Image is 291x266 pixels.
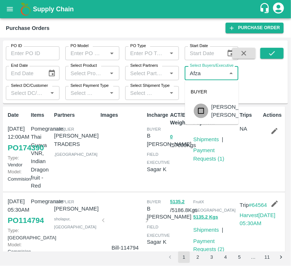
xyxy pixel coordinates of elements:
[185,83,239,101] div: BUYER
[249,202,267,208] a: #64564
[8,141,44,154] a: PO174390
[8,155,19,161] span: Type:
[107,69,116,78] button: Open
[8,88,45,98] input: Select DC/Customer
[147,200,161,204] span: buyer
[147,127,161,131] span: buyer
[33,5,74,13] b: Supply Chain
[194,147,225,161] a: Payment Requests (1)
[147,152,170,165] span: field executive
[8,242,22,247] span: Model:
[194,238,225,252] a: Payment Requests (2)
[190,43,208,49] label: Start Date
[70,83,109,89] label: Select Payment Type
[100,111,144,119] p: Images
[185,46,221,60] input: Start Date
[1,1,18,18] button: open drawer
[31,197,51,205] p: Pomegranate
[167,69,176,78] button: Open
[240,201,276,209] p: Trip
[240,111,260,119] p: Trips
[147,132,191,148] p: B [PERSON_NAME]
[147,238,170,246] p: Sagar K
[224,46,238,60] button: Choose date
[240,212,276,226] a: Harvest[DATE] 05:30AM
[130,43,146,49] label: PO Type
[45,66,59,80] button: Choose date
[54,205,99,213] p: [PERSON_NAME]
[194,136,219,142] a: Shipments
[8,111,28,119] p: Date
[47,88,57,98] button: Open
[127,49,165,58] input: Enter PO Type
[194,200,236,212] span: FruitX [GEOGRAPHIC_DATA]
[248,254,259,261] div: …
[31,125,51,190] p: Pomegranate, Thai Guava VNR, Indian Dragon fruit -Red
[6,66,42,80] input: End Date
[194,227,219,233] a: Shipments
[261,251,273,263] button: Go to page 11
[68,68,105,78] input: Select Product
[54,217,96,229] span: sholapur , [GEOGRAPHIC_DATA]
[275,251,287,263] button: Go to next page
[147,225,170,237] span: field executive
[234,251,245,263] button: Go to page 5
[194,213,218,221] button: 5135.2 Kgs
[8,227,28,241] p: [GEOGRAPHIC_DATA]
[68,49,105,58] input: Enter PO Model
[8,125,28,141] p: [DATE] 12:00AM
[170,197,191,214] p: / 5186.8 Kgs
[68,88,95,98] input: Select Payment Type
[219,132,223,143] div: |
[127,88,155,98] input: Select Shipment Type
[54,200,74,204] span: Supplier
[211,103,256,119] div: [PERSON_NAME] [PERSON_NAME]
[259,3,272,16] div: customer-support
[206,251,218,263] button: Go to page 3
[226,69,236,78] button: Close
[8,154,28,168] p: Vendor
[127,68,165,78] input: Select Partners
[18,2,33,16] img: logo
[163,251,288,263] nav: pagination navigation
[8,241,28,255] p: Commision
[167,88,176,98] button: Open
[170,132,191,149] p: / 57000 Kgs
[8,169,22,174] span: Model:
[54,132,99,148] p: [PERSON_NAME] TRADERS
[54,111,97,119] p: Partners
[192,251,204,263] button: Go to page 2
[220,251,231,263] button: Go to page 4
[130,63,158,69] label: Select Partners
[170,133,173,141] button: 0
[54,127,74,131] span: Supplier
[11,83,48,89] label: Select DC/Customer
[170,111,191,127] p: ACT/EXP Weight
[147,111,167,119] p: Incharge
[8,228,19,233] span: Type:
[6,23,50,33] div: Purchase Orders
[178,251,190,263] button: page 1
[54,152,97,157] span: , [GEOGRAPHIC_DATA]
[107,88,116,98] button: Open
[170,198,185,206] button: 5135.2
[8,214,44,227] a: PO114794
[33,4,259,14] a: Supply Chain
[190,63,234,69] label: Select Buyers/Executive
[31,111,51,119] p: Items
[106,244,144,252] p: Bill-114794
[263,111,283,119] p: Actions
[6,46,60,60] input: Enter PO ID
[8,168,28,182] p: Commision
[147,205,191,221] p: B [PERSON_NAME]
[219,223,223,234] div: |
[167,49,176,58] button: Open
[187,68,224,78] input: Select Buyers/Executive
[147,165,170,173] p: Sagar K
[226,23,284,33] a: Purchase Order
[272,1,285,17] div: account of current user
[70,43,89,49] label: PO Model
[130,83,170,89] label: Select Shipment Type
[11,43,22,49] label: PO ID
[70,63,97,69] label: Select Product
